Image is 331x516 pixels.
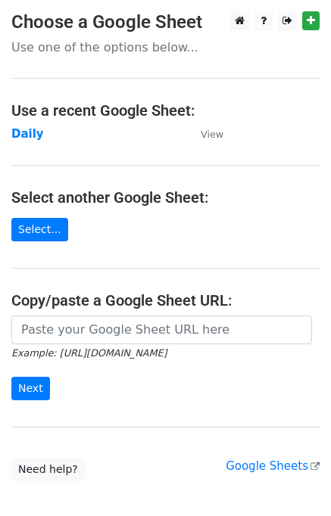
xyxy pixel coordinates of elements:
small: View [201,129,223,140]
a: View [186,127,223,141]
h4: Use a recent Google Sheet: [11,101,320,120]
a: Select... [11,218,68,241]
a: Need help? [11,458,85,481]
input: Paste your Google Sheet URL here [11,316,312,344]
h3: Choose a Google Sheet [11,11,320,33]
input: Next [11,377,50,400]
h4: Copy/paste a Google Sheet URL: [11,291,320,309]
small: Example: [URL][DOMAIN_NAME] [11,347,167,359]
a: Google Sheets [226,459,320,473]
a: Daily [11,127,44,141]
h4: Select another Google Sheet: [11,188,320,207]
p: Use one of the options below... [11,39,320,55]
